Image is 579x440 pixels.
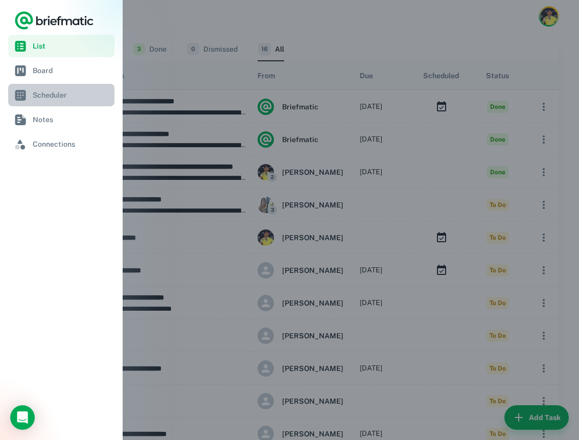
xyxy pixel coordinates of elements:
a: Board [8,59,114,82]
a: Notes [8,108,114,131]
a: Connections [8,133,114,155]
span: List [33,40,110,52]
a: List [8,35,114,57]
div: Open Intercom Messenger [10,405,35,430]
a: Scheduler [8,84,114,106]
span: Scheduler [33,89,110,101]
a: Logo [14,10,94,31]
span: Board [33,65,110,76]
span: Connections [33,138,110,150]
span: Notes [33,114,110,125]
